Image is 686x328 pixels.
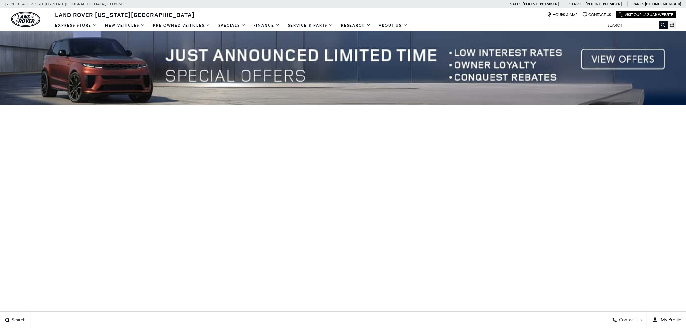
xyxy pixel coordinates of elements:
span: Parts [633,2,644,6]
a: Land Rover [US_STATE][GEOGRAPHIC_DATA] [51,11,198,18]
a: Finance [250,20,284,31]
span: Search [10,317,26,323]
a: Contact Us [583,12,611,17]
a: Specials [214,20,250,31]
span: Contact Us [617,317,642,323]
a: EXPRESS STORE [51,20,101,31]
a: Pre-Owned Vehicles [149,20,214,31]
nav: Main Navigation [51,20,411,31]
a: land-rover [11,12,40,27]
a: [PHONE_NUMBER] [586,1,622,6]
span: Land Rover [US_STATE][GEOGRAPHIC_DATA] [55,11,195,18]
span: Sales [510,2,522,6]
a: About Us [375,20,411,31]
button: user-profile-menu [647,312,686,328]
a: Research [337,20,375,31]
a: Hours & Map [547,12,578,17]
a: [PHONE_NUMBER] [523,1,559,6]
span: My Profile [658,317,681,323]
a: New Vehicles [101,20,149,31]
span: Service [569,2,585,6]
a: [STREET_ADDRESS] • [US_STATE][GEOGRAPHIC_DATA], CO 80905 [5,2,126,6]
img: Land Rover [11,12,40,27]
a: Service & Parts [284,20,337,31]
a: Visit Our Jaguar Website [619,12,673,17]
input: Search [603,21,668,29]
a: [PHONE_NUMBER] [645,1,681,6]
